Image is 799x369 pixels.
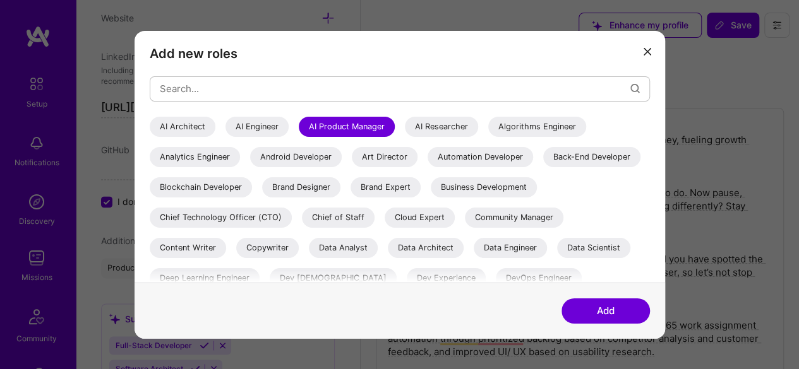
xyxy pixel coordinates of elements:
[352,146,418,167] div: Art Director
[150,45,650,61] h3: Add new roles
[644,48,651,56] i: icon Close
[557,237,630,257] div: Data Scientist
[405,116,478,136] div: AI Researcher
[543,146,640,167] div: Back-End Developer
[236,237,299,257] div: Copywriter
[496,267,582,288] div: DevOps Engineer
[309,237,378,257] div: Data Analyst
[385,207,455,227] div: Cloud Expert
[150,237,226,257] div: Content Writer
[150,177,252,197] div: Blockchain Developer
[428,146,533,167] div: Automation Developer
[160,73,630,105] input: Search...
[270,267,397,288] div: Dev [DEMOGRAPHIC_DATA]
[302,207,375,227] div: Chief of Staff
[407,267,486,288] div: Dev Experience
[225,116,289,136] div: AI Engineer
[150,116,215,136] div: AI Architect
[562,298,650,324] button: Add
[630,84,640,93] i: icon Search
[150,146,240,167] div: Analytics Engineer
[135,30,665,338] div: modal
[150,207,292,227] div: Chief Technology Officer (CTO)
[250,146,342,167] div: Android Developer
[351,177,421,197] div: Brand Expert
[474,237,547,257] div: Data Engineer
[488,116,586,136] div: Algorithms Engineer
[299,116,395,136] div: AI Product Manager
[262,177,340,197] div: Brand Designer
[388,237,464,257] div: Data Architect
[150,267,260,288] div: Deep Learning Engineer
[431,177,537,197] div: Business Development
[465,207,563,227] div: Community Manager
